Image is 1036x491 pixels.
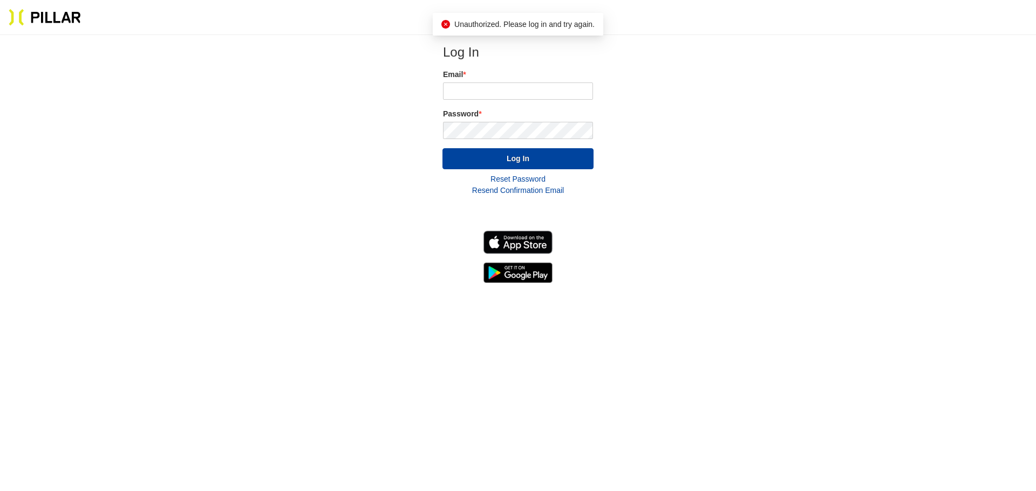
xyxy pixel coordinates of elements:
[9,9,81,26] img: Pillar Technologies
[454,20,595,29] span: Unauthorized. Please log in and try again.
[443,69,593,80] label: Email
[490,175,546,183] a: Reset Password
[483,231,553,254] img: Download on the App Store
[442,148,594,169] button: Log In
[441,20,450,29] span: close-circle
[472,186,564,195] a: Resend Confirmation Email
[443,44,593,60] h2: Log In
[443,108,593,120] label: Password
[483,262,553,283] img: Get it on Google Play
